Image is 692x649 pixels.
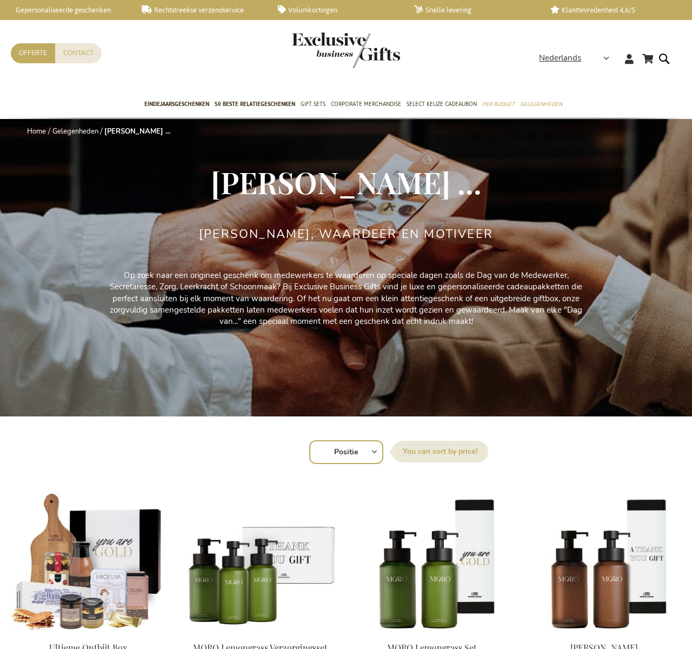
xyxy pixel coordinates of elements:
h2: [PERSON_NAME], waardeer en motiveer [199,228,493,241]
span: [PERSON_NAME] ... [211,162,482,202]
a: Offerte [11,43,55,63]
img: MORO Lemongrass Set [355,481,509,633]
span: Per Budget [482,98,515,110]
a: Klanttevredenheid 4,6/5 [550,5,669,15]
a: Select Keuze Cadeaubon [407,91,477,118]
a: Rechtstreekse verzendservice [142,5,261,15]
a: Gift Sets [301,91,325,118]
span: Corporate Merchandise [331,98,401,110]
a: MORO Lemongrass Set [355,628,509,639]
a: Home [27,127,46,136]
a: Gelegenheden [520,91,562,118]
a: Contact [55,43,102,63]
a: Volumkortingen [278,5,397,15]
a: store logo [292,32,346,68]
img: Ulitmate Breakfast Box [11,481,165,633]
img: Exclusive Business gifts logo [292,32,400,68]
a: 50 beste relatiegeschenken [215,91,295,118]
a: Gepersonaliseerde geschenken [5,5,124,15]
p: Op zoek naar een origineel geschenk om medewerkers te waarderen op speciale dagen zoals de Dag va... [103,270,589,328]
a: MORO Lemongrass Care Set [183,628,337,639]
span: 50 beste relatiegeschenken [215,98,295,110]
a: Snelle levering [414,5,533,15]
span: Select Keuze Cadeaubon [407,98,477,110]
a: Ulitmate Breakfast Box [11,628,165,639]
a: Eindejaarsgeschenken [144,91,209,118]
span: Gift Sets [301,98,325,110]
label: Sorteer op [392,441,488,462]
a: Gelegenheden [52,127,98,136]
span: Eindejaarsgeschenken [144,98,209,110]
a: MORO Rosemary Handcare Set [527,628,681,639]
a: Per Budget [482,91,515,118]
strong: [PERSON_NAME] ... [104,127,170,136]
span: Gelegenheden [520,98,562,110]
img: MORO Lemongrass Care Set [183,481,337,633]
span: Nederlands [539,52,581,64]
a: Corporate Merchandise [331,91,401,118]
img: MORO Rosemary Handcare Set [527,481,681,633]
